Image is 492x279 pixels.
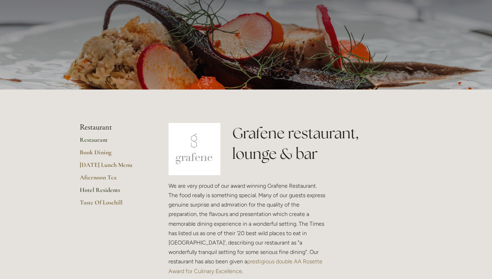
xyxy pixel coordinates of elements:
[80,199,146,211] a: Taste Of Losehill
[80,186,146,199] a: Hotel Residents
[80,148,146,161] a: Book Dining
[169,181,327,276] p: We are very proud of our award winning Grafene Restaurant. The food really is something special. ...
[80,136,146,148] a: Restaurant
[232,123,412,164] h1: Grafene restaurant, lounge & bar
[80,123,146,132] li: Restaurant
[80,161,146,173] a: [DATE] Lunch Menu
[80,173,146,186] a: Afternoon Tea
[169,123,221,175] img: grafene.jpg
[169,258,324,274] a: prestigious double AA Rosette Award for Culinary Excellence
